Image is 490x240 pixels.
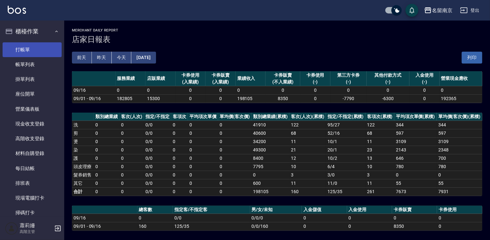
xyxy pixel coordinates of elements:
[131,52,156,64] button: [DATE]
[392,206,437,214] th: 卡券販賣
[251,129,289,137] td: 40600
[3,87,62,101] a: 座位開單
[440,94,482,103] td: 192365
[119,162,144,171] td: 0
[171,187,188,196] td: 0
[94,146,119,154] td: 0
[458,4,482,16] button: 登出
[20,222,52,229] h5: 蕭莉姍
[144,113,171,121] th: 指定/不指定
[365,146,394,154] td: 23
[367,86,409,94] td: 0
[94,154,119,162] td: 0
[119,137,144,146] td: 0
[437,206,482,214] th: 卡券使用
[218,137,251,146] td: 0
[326,187,365,196] td: 125/35
[330,94,367,103] td: -7790
[173,222,250,230] td: 125/35
[326,179,365,187] td: 11 / 0
[326,154,365,162] td: 10 / 2
[326,171,365,179] td: 3 / 0
[289,113,326,121] th: 客次(人次)(累積)
[236,86,266,94] td: 0
[250,222,302,230] td: 0/0/160
[144,154,171,162] td: 0 / 0
[112,52,132,64] button: 今天
[144,187,171,196] td: 0/0
[188,162,218,171] td: 0
[289,129,326,137] td: 68
[365,129,394,137] td: 68
[440,71,482,86] th: 營業現金應收
[289,171,326,179] td: 3
[289,137,326,146] td: 11
[365,179,394,187] td: 11
[119,146,144,154] td: 0
[218,171,251,179] td: 0
[437,171,482,179] td: 0
[116,86,146,94] td: 0
[440,86,482,94] td: 0
[144,179,171,187] td: 0 / 0
[251,187,289,196] td: 198105
[72,121,94,129] td: 洗
[266,94,300,103] td: 8350
[144,137,171,146] td: 0 / 0
[188,154,218,162] td: 0
[365,154,394,162] td: 13
[302,214,347,222] td: 0
[72,71,482,103] table: a dense table
[177,72,204,79] div: 卡券使用
[119,171,144,179] td: 0
[394,179,437,187] td: 55
[94,179,119,187] td: 0
[119,179,144,187] td: 0
[326,121,365,129] td: 95 / 27
[251,113,289,121] th: 類別總業績(累積)
[188,113,218,121] th: 平均項次單價
[437,154,482,162] td: 700
[171,113,188,121] th: 客項次
[137,214,173,222] td: 0
[94,187,119,196] td: 0
[137,222,173,230] td: 160
[3,205,62,220] a: 掃碼打卡
[394,121,437,129] td: 344
[72,179,94,187] td: 其它
[236,71,266,86] th: 業績收入
[145,94,176,103] td: 15300
[365,113,394,121] th: 客項次(累積)
[72,86,116,94] td: 09/16
[218,146,251,154] td: 0
[251,179,289,187] td: 600
[72,28,482,32] h2: Merchant Daily Report
[173,206,250,214] th: 指定客/不指定客
[437,137,482,146] td: 3109
[171,129,188,137] td: 0
[437,179,482,187] td: 55
[347,214,392,222] td: 0
[218,162,251,171] td: 0
[326,137,365,146] td: 10 / 1
[144,121,171,129] td: 0 / 0
[188,171,218,179] td: 0
[94,162,119,171] td: 0
[394,171,437,179] td: 0
[289,146,326,154] td: 21
[218,187,251,196] td: 0
[206,94,236,103] td: 0
[3,191,62,205] a: 現場電腦打卡
[171,121,188,129] td: 0
[176,94,206,103] td: 0
[171,179,188,187] td: 0
[3,102,62,116] a: 營業儀表板
[188,121,218,129] td: 0
[171,137,188,146] td: 0
[302,222,347,230] td: 0
[72,146,94,154] td: 染
[207,79,234,85] div: (入業績)
[347,222,392,230] td: 0
[251,154,289,162] td: 8400
[20,229,52,235] p: 高階主管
